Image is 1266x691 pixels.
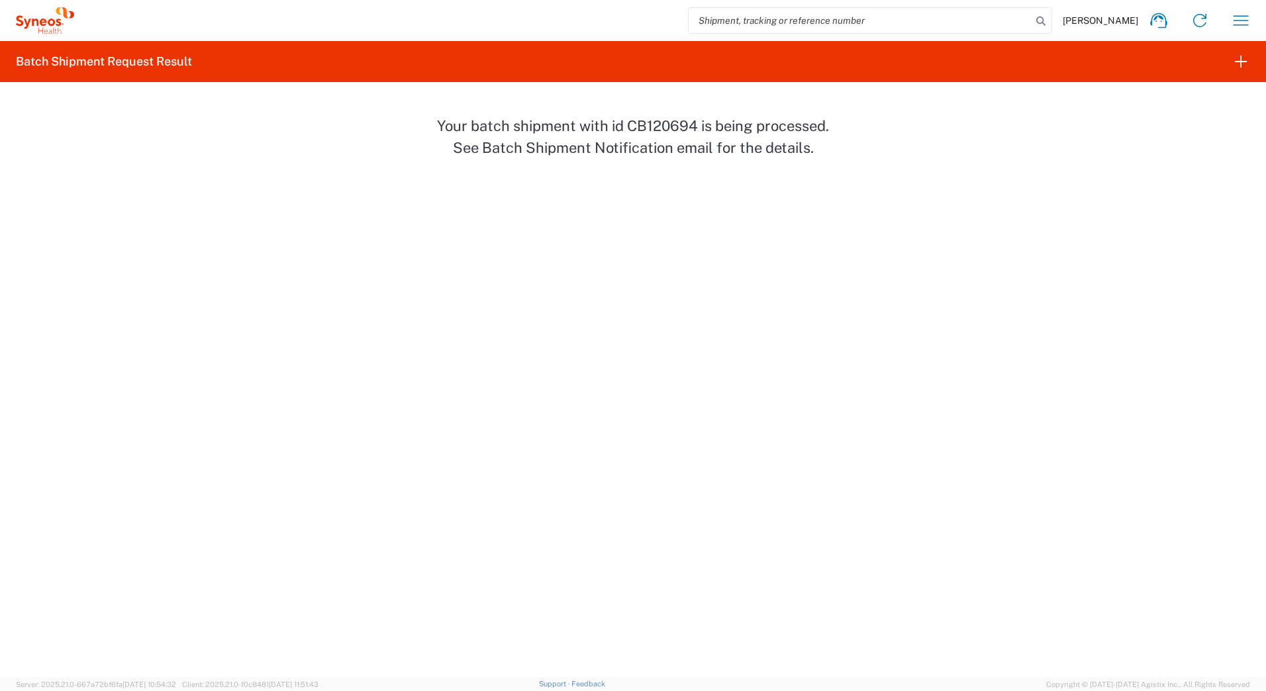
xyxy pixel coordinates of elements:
span: Client: 2025.21.0-f0c8481 [182,680,318,688]
span: Copyright © [DATE]-[DATE] Agistix Inc., All Rights Reserved [1046,678,1250,690]
input: Shipment, tracking or reference number [689,8,1032,33]
span: [PERSON_NAME] [1063,15,1138,26]
h2: Batch Shipment Request Result [16,54,192,69]
p: Your batch shipment with id CB120694 is being processed. See Batch Shipment Notification email fo... [434,115,832,159]
span: [DATE] 10:54:32 [122,680,176,688]
a: Support [539,680,572,688]
span: [DATE] 11:51:43 [269,680,318,688]
span: Server: 2025.21.0-667a72bf6fa [16,680,176,688]
a: Feedback [571,680,605,688]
